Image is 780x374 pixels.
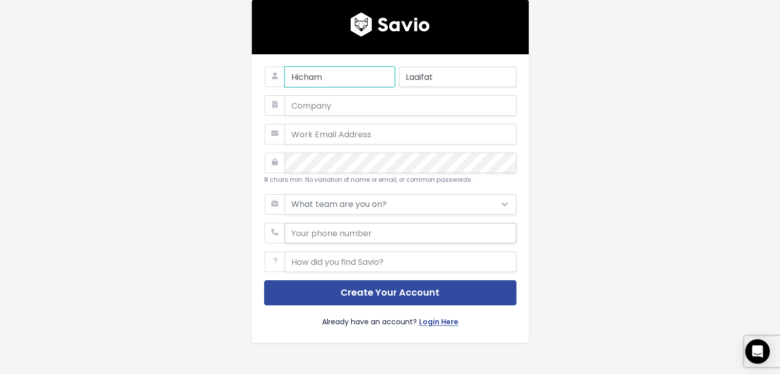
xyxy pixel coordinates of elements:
[264,176,473,184] small: 8 chars min. No variation of name or email, or common passwords.
[285,67,395,87] input: First Name
[285,223,516,243] input: Your phone number
[745,339,770,364] div: Open Intercom Messenger
[264,305,516,330] div: Already have an account?
[285,95,516,116] input: Company
[399,67,516,87] input: Last Name
[285,124,516,144] input: Work Email Address
[285,252,516,272] input: How did you find Savio?
[419,316,458,330] a: Login Here
[264,280,516,305] button: Create Your Account
[350,12,430,37] img: logo600x187.a314fd40982d.png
